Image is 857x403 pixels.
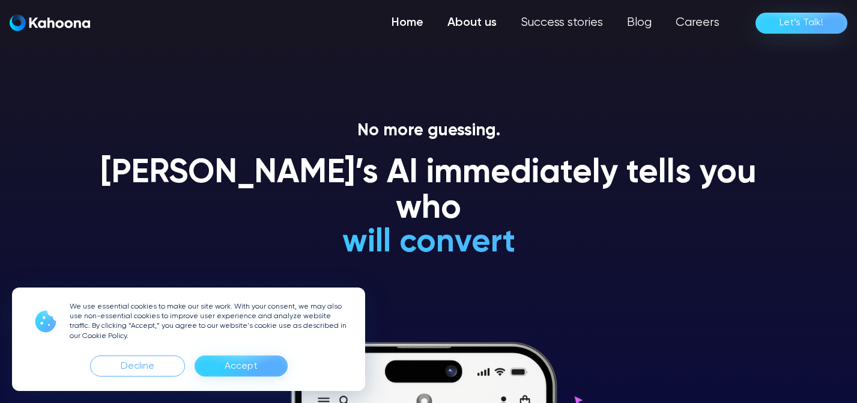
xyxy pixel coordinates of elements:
[615,11,664,35] a: Blog
[86,156,771,227] h1: [PERSON_NAME]’s AI immediately tells you who
[86,121,771,141] p: No more guessing.
[195,355,288,377] div: Accept
[380,11,435,35] a: Home
[780,13,823,32] div: Let’s Talk!
[10,14,90,31] img: Kahoona logo white
[252,261,605,297] h1: is a loyal customer
[90,355,185,377] div: Decline
[664,11,731,35] a: Careers
[435,11,509,35] a: About us
[509,11,615,35] a: Success stories
[225,357,258,376] div: Accept
[70,302,351,341] p: We use essential cookies to make our site work. With your consent, we may also use non-essential ...
[252,226,605,261] h1: is an impulsive shopper
[756,13,847,34] a: Let’s Talk!
[10,14,90,32] a: home
[121,357,154,376] div: Decline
